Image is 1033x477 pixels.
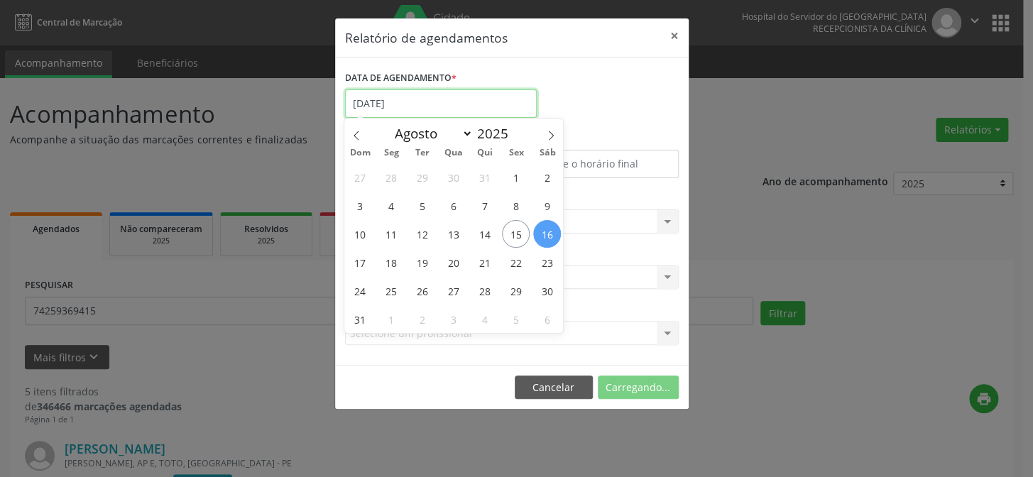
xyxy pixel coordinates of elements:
span: Agosto 30, 2025 [533,277,561,305]
label: ATÉ [515,128,679,150]
span: Agosto 27, 2025 [440,277,468,305]
span: Agosto 6, 2025 [440,192,468,219]
span: Agosto 5, 2025 [409,192,437,219]
span: Setembro 6, 2025 [533,305,561,333]
span: Qua [438,148,469,158]
span: Agosto 21, 2025 [471,248,499,276]
span: Agosto 17, 2025 [346,248,374,276]
span: Julho 30, 2025 [440,163,468,191]
span: Ter [407,148,438,158]
span: Agosto 25, 2025 [378,277,405,305]
span: Agosto 23, 2025 [533,248,561,276]
span: Agosto 2, 2025 [533,163,561,191]
span: Agosto 7, 2025 [471,192,499,219]
select: Month [388,124,473,143]
span: Agosto 24, 2025 [346,277,374,305]
span: Agosto 31, 2025 [346,305,374,333]
span: Julho 31, 2025 [471,163,499,191]
span: Agosto 29, 2025 [502,277,530,305]
input: Selecione uma data ou intervalo [345,89,537,118]
input: Year [473,124,520,143]
button: Carregando... [598,375,679,400]
span: Setembro 4, 2025 [471,305,499,333]
button: Close [660,18,689,53]
span: Dom [344,148,376,158]
span: Agosto 18, 2025 [378,248,405,276]
span: Agosto 11, 2025 [378,220,405,248]
span: Agosto 8, 2025 [502,192,530,219]
span: Qui [469,148,501,158]
span: Agosto 9, 2025 [533,192,561,219]
span: Agosto 10, 2025 [346,220,374,248]
span: Agosto 3, 2025 [346,192,374,219]
span: Agosto 19, 2025 [409,248,437,276]
span: Agosto 14, 2025 [471,220,499,248]
span: Agosto 28, 2025 [471,277,499,305]
span: Setembro 3, 2025 [440,305,468,333]
span: Agosto 16, 2025 [533,220,561,248]
span: Sáb [532,148,563,158]
span: Seg [376,148,407,158]
span: Julho 29, 2025 [409,163,437,191]
span: Agosto 12, 2025 [409,220,437,248]
span: Agosto 26, 2025 [409,277,437,305]
span: Sex [501,148,532,158]
input: Selecione o horário final [515,150,679,178]
span: Agosto 20, 2025 [440,248,468,276]
span: Agosto 1, 2025 [502,163,530,191]
button: Cancelar [515,375,593,400]
label: DATA DE AGENDAMENTO [345,67,457,89]
span: Agosto 22, 2025 [502,248,530,276]
span: Setembro 2, 2025 [409,305,437,333]
span: Julho 27, 2025 [346,163,374,191]
h5: Relatório de agendamentos [345,28,508,47]
span: Setembro 1, 2025 [378,305,405,333]
span: Agosto 4, 2025 [378,192,405,219]
span: Agosto 15, 2025 [502,220,530,248]
span: Julho 28, 2025 [378,163,405,191]
span: Agosto 13, 2025 [440,220,468,248]
span: Setembro 5, 2025 [502,305,530,333]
